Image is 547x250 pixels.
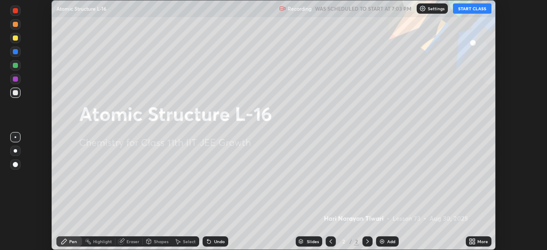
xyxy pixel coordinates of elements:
h5: WAS SCHEDULED TO START AT 7:03 PM [315,5,412,12]
div: Undo [214,239,225,244]
img: add-slide-button [379,238,385,245]
button: START CLASS [453,3,491,14]
div: Add [387,239,395,244]
p: Atomic Structure L-16 [56,5,106,12]
div: Select [183,239,196,244]
div: / [350,239,352,244]
div: 2 [339,239,348,244]
p: Recording [288,6,312,12]
div: Slides [307,239,319,244]
div: Shapes [154,239,168,244]
div: Pen [69,239,77,244]
img: class-settings-icons [419,5,426,12]
div: Eraser [126,239,139,244]
div: More [477,239,488,244]
div: 2 [354,238,359,245]
img: recording.375f2c34.svg [279,5,286,12]
div: Highlight [93,239,112,244]
p: Settings [428,6,444,11]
